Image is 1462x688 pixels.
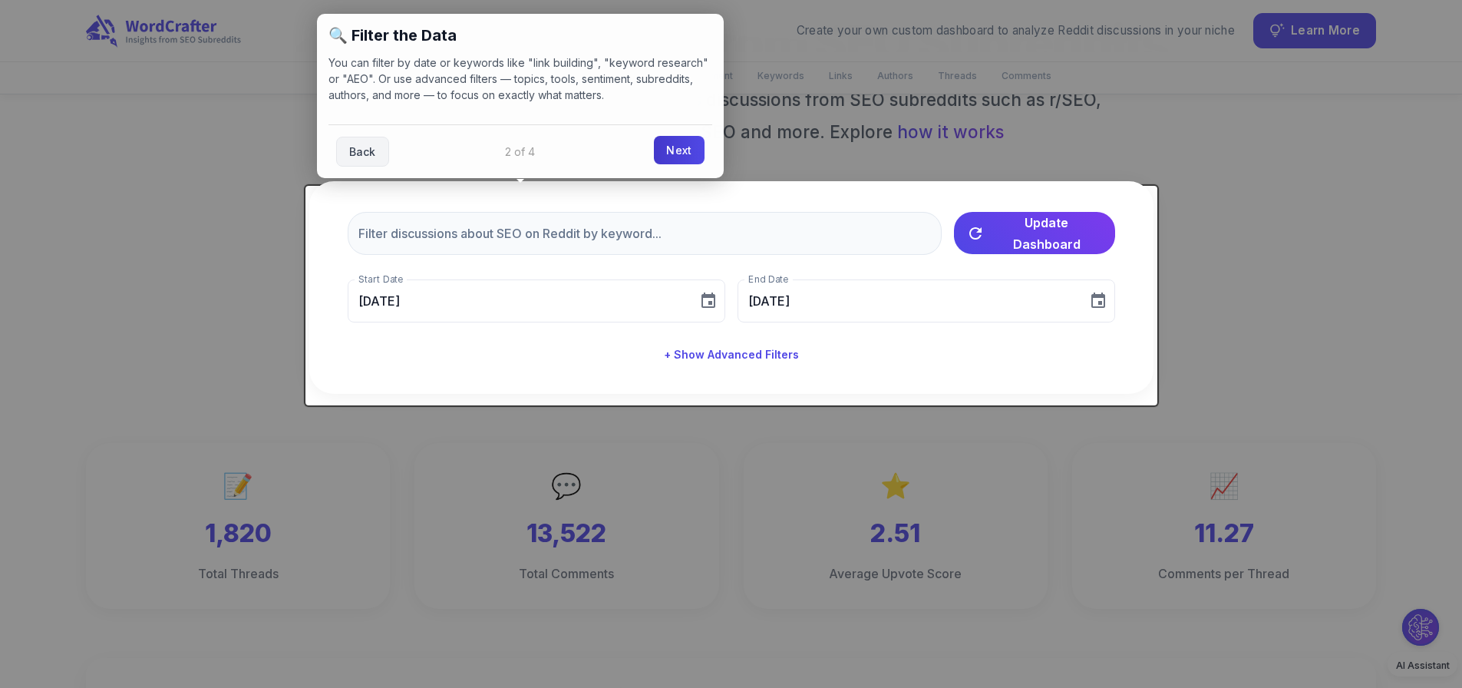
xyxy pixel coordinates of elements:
button: + Show Advanced Filters [658,341,805,369]
h2: 🔍 Filter the Data [328,25,712,45]
input: MM/DD/YYYY [738,279,1077,322]
input: MM/DD/YYYY [348,279,687,322]
label: Start Date [358,273,403,286]
label: End Date [748,273,788,286]
button: Update Dashboard [954,212,1115,254]
span: Update Dashboard [991,212,1103,255]
a: Back [336,137,389,167]
input: Filter discussions about SEO on Reddit by keyword... [348,212,942,255]
p: You can filter by date or keywords like "link building", "keyword research" or "AEO". Or use adva... [328,55,712,103]
a: Next [654,136,704,164]
button: Choose date, selected date is Aug 10, 2025 [693,286,724,316]
button: Choose date, selected date is Sep 9, 2025 [1083,286,1114,316]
